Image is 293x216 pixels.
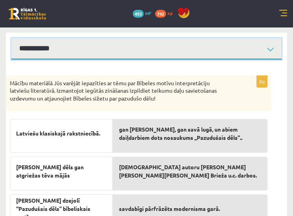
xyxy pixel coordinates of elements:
span: mP [145,10,151,16]
span: 493 [133,10,144,18]
span: 742 [155,10,166,18]
a: 742 xp [155,10,176,16]
span: [DEMOGRAPHIC_DATA] autoru [PERSON_NAME] [PERSON_NAME][PERSON_NAME] Brieža u.c. darbos. [119,163,261,179]
span: [PERSON_NAME] dēls gan atgriežas tēva mājās [16,163,106,179]
span: savdabīgi pārfrāzēts modernisma garā. [119,205,220,213]
a: Rīgas 1. Tālmācības vidusskola [9,8,46,20]
span: xp [167,10,172,16]
p: 8p [256,75,267,88]
span: gan [PERSON_NAME], gan savā lugā, un abiem daiļdarbiem dots nosaukums „Pazudušais dēls”.. [119,125,261,142]
p: Mācību materiālā Jūs varējāt iepazīties ar tēmu par Bībeles motīvu interpretāciju latviešu litera... [10,79,228,103]
span: Latviešu klasiskajā rakstniecībā. [16,129,100,137]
